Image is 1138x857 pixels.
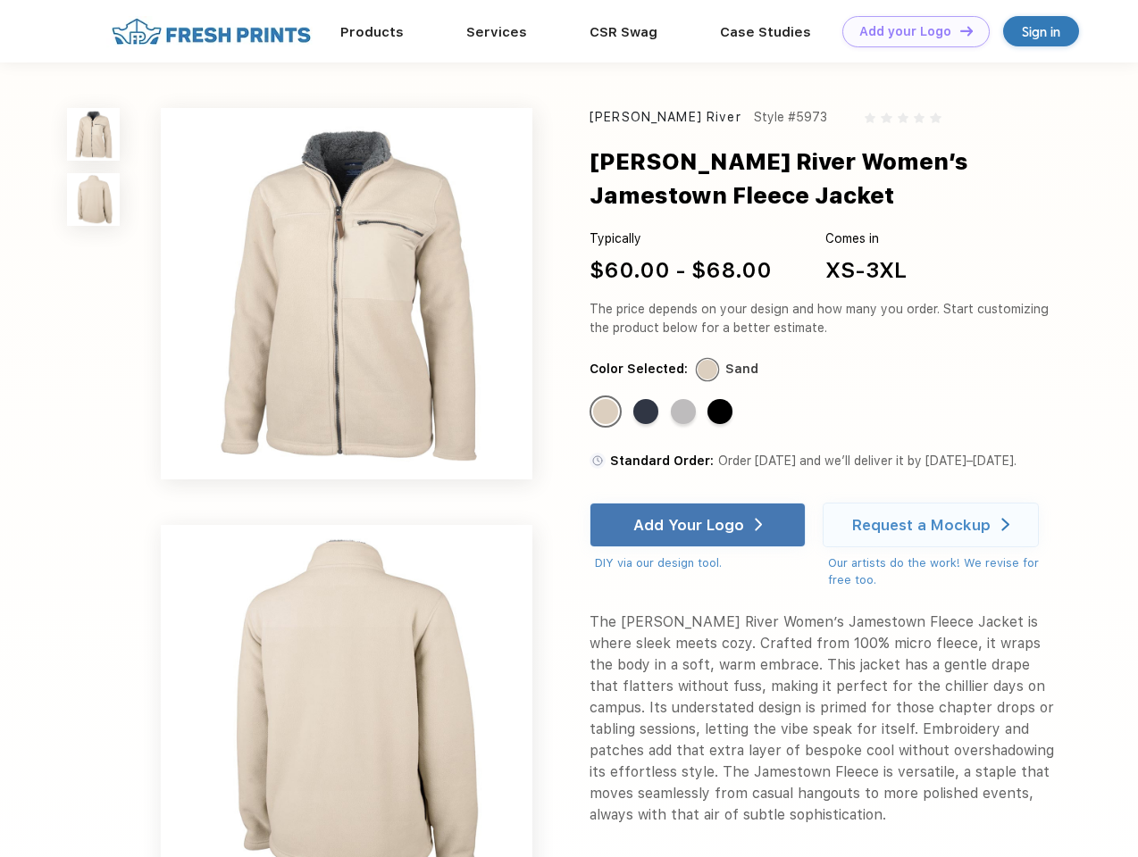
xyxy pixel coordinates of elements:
img: gray_star.svg [898,112,908,123]
div: Sign in [1022,21,1060,42]
div: Add your Logo [859,24,951,39]
div: Style #5973 [754,108,827,127]
img: standard order [590,453,606,469]
div: $60.00 - $68.00 [590,254,772,287]
img: white arrow [1001,518,1009,531]
div: Comes in [825,229,907,248]
img: gray_star.svg [930,112,941,123]
div: Sand [593,399,618,424]
div: Add Your Logo [633,516,744,534]
div: [PERSON_NAME] River Women’s Jamestown Fleece Jacket [590,145,1101,213]
img: func=resize&h=640 [161,108,532,479]
div: Black [707,399,732,424]
img: white arrow [755,518,763,531]
a: Products [340,24,404,40]
div: DIY via our design tool. [595,554,806,572]
img: fo%20logo%202.webp [106,16,316,47]
div: XS-3XL [825,254,907,287]
div: Sand [725,360,758,379]
img: gray_star.svg [881,112,891,123]
div: Color Selected: [590,360,688,379]
div: [PERSON_NAME] River [590,108,741,127]
img: gray_star.svg [914,112,925,123]
span: Order [DATE] and we’ll deliver it by [DATE]–[DATE]. [718,453,1017,468]
div: Light-Grey [671,399,696,424]
div: The price depends on your design and how many you order. Start customizing the product below for ... [590,300,1056,337]
a: Sign in [1003,16,1079,46]
img: gray_star.svg [865,112,875,123]
img: func=resize&h=100 [67,173,120,226]
div: Navy [633,399,658,424]
img: DT [960,26,973,36]
img: func=resize&h=100 [67,108,120,161]
div: Request a Mockup [852,516,991,534]
div: Our artists do the work! We revise for free too. [828,554,1056,589]
div: The [PERSON_NAME] River Women’s Jamestown Fleece Jacket is where sleek meets cozy. Crafted from 1... [590,612,1056,826]
div: Typically [590,229,772,248]
span: Standard Order: [610,453,714,468]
